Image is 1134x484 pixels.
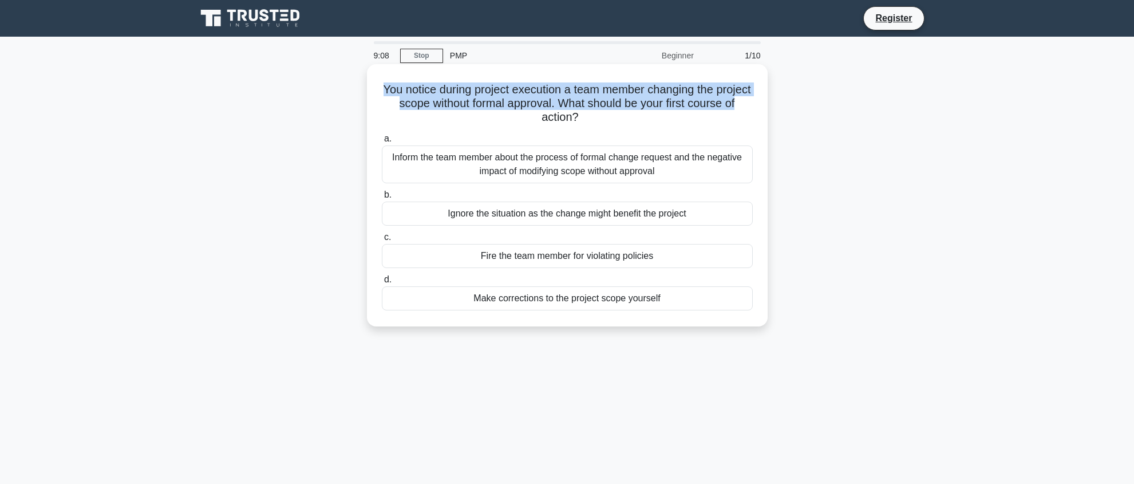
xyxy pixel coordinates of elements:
[382,244,753,268] div: Fire the team member for violating policies
[384,133,392,143] span: a.
[443,44,600,67] div: PMP
[384,232,391,242] span: c.
[382,202,753,226] div: Ignore the situation as the change might benefit the project
[367,44,400,67] div: 9:08
[381,82,754,125] h5: You notice during project execution a team member changing the project scope without formal appro...
[384,190,392,199] span: b.
[382,145,753,183] div: Inform the team member about the process of formal change request and the negative impact of modi...
[384,274,392,284] span: d.
[382,286,753,310] div: Make corrections to the project scope yourself
[868,11,919,25] a: Register
[701,44,768,67] div: 1/10
[600,44,701,67] div: Beginner
[400,49,443,63] a: Stop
